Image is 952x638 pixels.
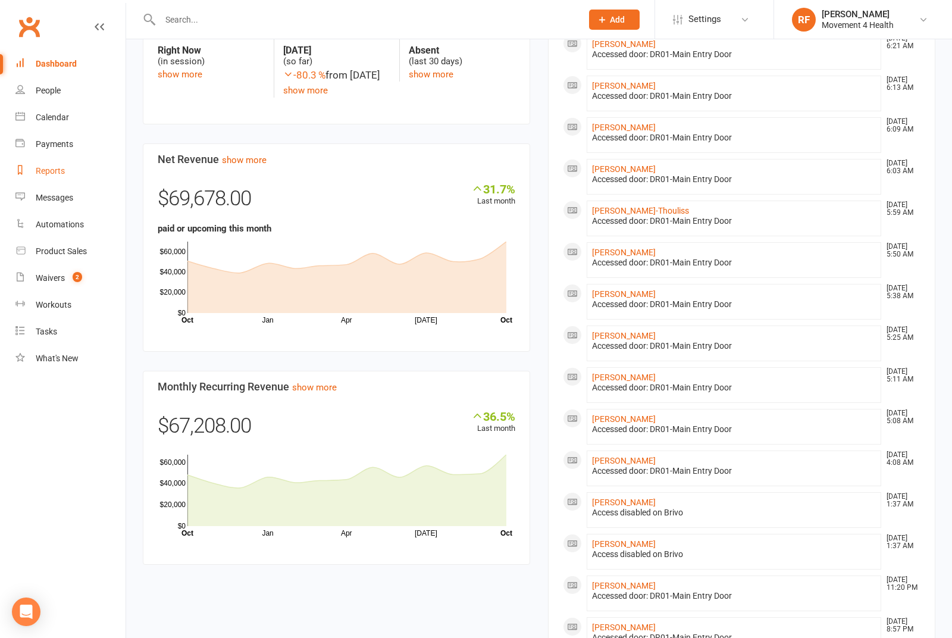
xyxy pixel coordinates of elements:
[158,223,271,234] strong: paid or upcoming this month
[592,91,876,101] div: Accessed door: DR01-Main Entry Door
[592,164,656,174] a: [PERSON_NAME]
[36,139,73,149] div: Payments
[15,211,126,238] a: Automations
[471,182,515,208] div: Last month
[592,498,656,507] a: [PERSON_NAME]
[15,131,126,158] a: Payments
[158,45,265,56] strong: Right Now
[15,77,126,104] a: People
[592,289,656,299] a: [PERSON_NAME]
[592,216,876,226] div: Accessed door: DR01-Main Entry Door
[592,623,656,632] a: [PERSON_NAME]
[881,243,920,258] time: [DATE] 5:50 AM
[15,292,126,318] a: Workouts
[158,69,202,80] a: show more
[283,85,328,96] a: show more
[592,424,876,434] div: Accessed door: DR01-Main Entry Door
[592,539,656,549] a: [PERSON_NAME]
[15,238,126,265] a: Product Sales
[36,112,69,122] div: Calendar
[36,220,84,229] div: Automations
[822,9,894,20] div: [PERSON_NAME]
[15,345,126,372] a: What's New
[881,576,920,592] time: [DATE] 11:20 PM
[15,104,126,131] a: Calendar
[158,381,515,393] h3: Monthly Recurring Revenue
[881,368,920,383] time: [DATE] 5:11 AM
[283,45,390,67] div: (so far)
[881,284,920,300] time: [DATE] 5:38 AM
[592,331,656,340] a: [PERSON_NAME]
[36,300,71,309] div: Workouts
[15,265,126,292] a: Waivers 2
[471,409,515,423] div: 36.5%
[881,35,920,50] time: [DATE] 6:21 AM
[592,258,876,268] div: Accessed door: DR01-Main Entry Door
[881,76,920,92] time: [DATE] 6:13 AM
[292,382,337,393] a: show more
[592,383,876,393] div: Accessed door: DR01-Main Entry Door
[881,409,920,425] time: [DATE] 5:08 AM
[73,272,82,282] span: 2
[881,493,920,508] time: [DATE] 1:37 AM
[592,456,656,465] a: [PERSON_NAME]
[36,166,65,176] div: Reports
[881,618,920,633] time: [DATE] 8:57 PM
[881,201,920,217] time: [DATE] 5:59 AM
[471,182,515,195] div: 31.7%
[592,341,876,351] div: Accessed door: DR01-Main Entry Door
[592,133,876,143] div: Accessed door: DR01-Main Entry Door
[592,581,656,590] a: [PERSON_NAME]
[158,45,265,67] div: (in session)
[592,549,876,559] div: Access disabled on Brivo
[409,45,515,56] strong: Absent
[881,534,920,550] time: [DATE] 1:37 AM
[592,248,656,257] a: [PERSON_NAME]
[409,45,515,67] div: (last 30 days)
[15,184,126,211] a: Messages
[881,451,920,467] time: [DATE] 4:08 AM
[592,373,656,382] a: [PERSON_NAME]
[283,45,390,56] strong: [DATE]
[36,59,77,68] div: Dashboard
[471,409,515,435] div: Last month
[592,466,876,476] div: Accessed door: DR01-Main Entry Door
[610,15,625,24] span: Add
[592,81,656,90] a: [PERSON_NAME]
[156,11,574,28] input: Search...
[36,193,73,202] div: Messages
[14,12,44,42] a: Clubworx
[15,158,126,184] a: Reports
[822,20,894,30] div: Movement 4 Health
[12,598,40,626] div: Open Intercom Messenger
[283,67,390,83] div: from [DATE]
[158,154,515,165] h3: Net Revenue
[36,86,61,95] div: People
[688,6,721,33] span: Settings
[36,246,87,256] div: Product Sales
[158,409,515,449] div: $67,208.00
[881,326,920,342] time: [DATE] 5:25 AM
[592,49,876,60] div: Accessed door: DR01-Main Entry Door
[881,118,920,133] time: [DATE] 6:09 AM
[592,414,656,424] a: [PERSON_NAME]
[589,10,640,30] button: Add
[283,69,325,81] span: -80.3 %
[792,8,816,32] div: RF
[592,174,876,184] div: Accessed door: DR01-Main Entry Door
[881,159,920,175] time: [DATE] 6:03 AM
[36,327,57,336] div: Tasks
[158,182,515,221] div: $69,678.00
[592,206,689,215] a: [PERSON_NAME]-Thouliss
[409,69,453,80] a: show more
[15,318,126,345] a: Tasks
[592,591,876,601] div: Accessed door: DR01-Main Entry Door
[592,299,876,309] div: Accessed door: DR01-Main Entry Door
[36,273,65,283] div: Waivers
[592,123,656,132] a: [PERSON_NAME]
[222,155,267,165] a: show more
[592,508,876,518] div: Access disabled on Brivo
[592,39,656,49] a: [PERSON_NAME]
[36,354,79,363] div: What's New
[15,51,126,77] a: Dashboard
